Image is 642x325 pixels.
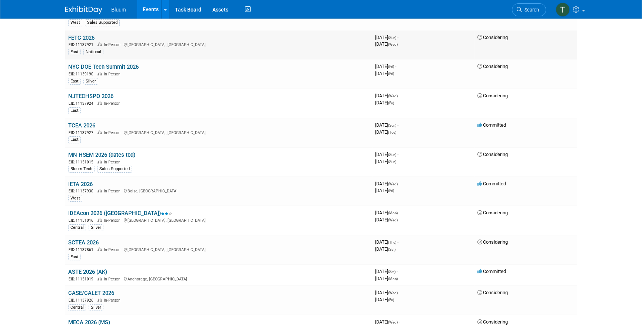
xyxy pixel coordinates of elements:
[68,41,369,48] div: [GEOGRAPHIC_DATA], [GEOGRAPHIC_DATA]
[477,152,508,157] span: Considering
[68,210,172,217] a: IDEAcon 2026 ([GEOGRAPHIC_DATA])
[388,153,396,157] span: (Sun)
[399,181,400,186] span: -
[388,123,396,127] span: (Sun)
[388,94,398,98] span: (Wed)
[97,42,102,46] img: In-Person Event
[65,6,102,14] img: ExhibitDay
[68,224,86,231] div: Central
[69,131,96,135] span: EID: 11137927
[556,3,570,17] img: Taylor Bradley
[477,290,508,295] span: Considering
[375,188,394,193] span: [DATE]
[477,239,508,245] span: Considering
[104,277,123,282] span: In-Person
[399,290,400,295] span: -
[388,247,396,251] span: (Sat)
[89,304,103,311] div: Silver
[477,319,508,325] span: Considering
[388,189,394,193] span: (Fri)
[477,93,508,98] span: Considering
[477,210,508,215] span: Considering
[68,166,95,172] div: Bluum Tech
[69,248,96,252] span: EID: 11137861
[69,101,96,105] span: EID: 11137924
[68,64,139,70] a: NYC DOE Tech Summit 2026
[388,298,394,302] span: (Fri)
[375,122,398,128] span: [DATE]
[375,276,398,281] span: [DATE]
[522,7,539,13] span: Search
[395,64,396,69] span: -
[375,93,400,98] span: [DATE]
[97,166,132,172] div: Sales Supported
[388,42,398,46] span: (Wed)
[375,297,394,302] span: [DATE]
[388,211,398,215] span: (Mon)
[83,78,98,85] div: Silver
[68,152,135,158] a: MN HSEM 2026 (dates tbd)
[375,269,398,274] span: [DATE]
[375,217,398,222] span: [DATE]
[104,218,123,223] span: In-Person
[104,42,123,47] span: In-Person
[69,298,96,302] span: EID: 11137926
[97,298,102,302] img: In-Person Event
[68,269,107,275] a: ASTE 2026 (AK)
[477,64,508,69] span: Considering
[104,189,123,194] span: In-Person
[97,130,102,134] img: In-Person Event
[388,65,394,69] span: (Fri)
[68,246,369,253] div: [GEOGRAPHIC_DATA], [GEOGRAPHIC_DATA]
[397,152,398,157] span: -
[104,160,123,165] span: In-Person
[111,7,126,13] span: Bluum
[69,160,96,164] span: EID: 11151015
[68,239,99,246] a: SCTEA 2026
[375,41,398,47] span: [DATE]
[104,101,123,106] span: In-Person
[375,64,396,69] span: [DATE]
[104,72,123,77] span: In-Person
[68,136,81,143] div: East
[69,72,96,76] span: EID: 11139190
[68,195,82,202] div: West
[68,78,81,85] div: East
[68,107,81,114] div: East
[388,130,396,134] span: (Tue)
[388,270,396,274] span: (Sat)
[97,72,102,75] img: In-Person Event
[375,210,400,215] span: [DATE]
[388,36,396,40] span: (Sun)
[69,218,96,222] span: EID: 11151016
[397,239,398,245] span: -
[477,181,506,186] span: Committed
[97,101,102,105] img: In-Person Event
[388,240,396,244] span: (Thu)
[68,49,81,55] div: East
[399,210,400,215] span: -
[104,298,123,303] span: In-Person
[375,100,394,105] span: [DATE]
[97,218,102,222] img: In-Person Event
[85,19,120,26] div: Sales Supported
[68,290,114,296] a: CASE/CALET 2026
[104,247,123,252] span: In-Person
[375,290,400,295] span: [DATE]
[375,152,398,157] span: [DATE]
[477,35,508,40] span: Considering
[375,159,396,164] span: [DATE]
[68,276,369,282] div: Anchorage, [GEOGRAPHIC_DATA]
[68,188,369,194] div: Boise, [GEOGRAPHIC_DATA]
[388,218,398,222] span: (Wed)
[69,189,96,193] span: EID: 11137930
[375,246,396,252] span: [DATE]
[375,181,400,186] span: [DATE]
[68,254,81,260] div: East
[375,319,400,325] span: [DATE]
[477,122,506,128] span: Committed
[397,35,398,40] span: -
[97,160,102,163] img: In-Person Event
[375,71,394,76] span: [DATE]
[68,93,113,100] a: NJTECHSPO 2026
